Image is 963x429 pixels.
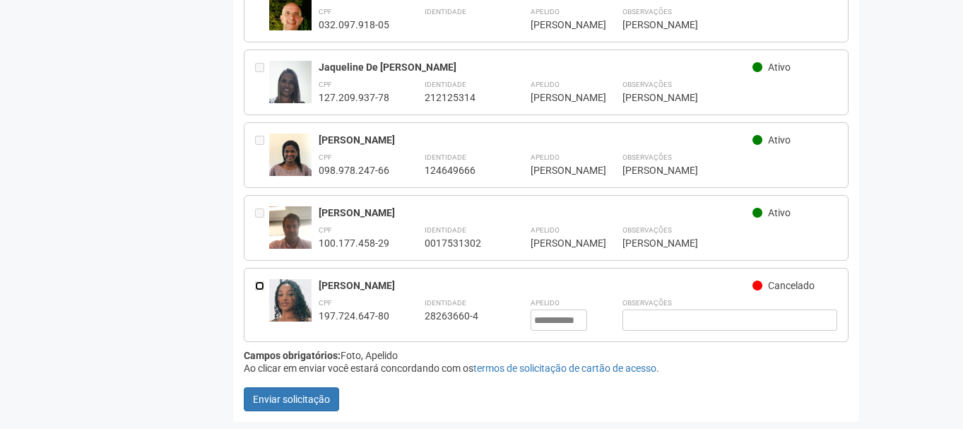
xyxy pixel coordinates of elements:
strong: Identidade [425,81,466,88]
div: Entre em contato com a Aministração para solicitar o cancelamento ou 2a via [255,61,269,104]
strong: Apelido [531,81,560,88]
strong: Apelido [531,8,560,16]
div: Foto, Apelido [244,349,849,362]
strong: Observações [622,299,672,307]
div: [PERSON_NAME] [531,18,587,31]
div: 28263660-4 [425,310,495,322]
strong: Observações [622,226,672,234]
strong: Identidade [425,226,466,234]
strong: Identidade [425,8,466,16]
strong: CPF [319,153,332,161]
div: [PERSON_NAME] [319,279,753,292]
span: Cancelado [768,280,815,291]
div: 127.209.937-78 [319,91,389,104]
div: 212125314 [425,91,495,104]
strong: Identidade [425,299,466,307]
strong: Observações [622,153,672,161]
a: termos de solicitação de cartão de acesso [473,363,656,374]
strong: CPF [319,81,332,88]
strong: CPF [319,226,332,234]
div: Entre em contato com a Aministração para solicitar o cancelamento ou 2a via [255,134,269,177]
div: Jaqueline De [PERSON_NAME] [319,61,753,74]
div: 100.177.458-29 [319,237,389,249]
img: user.jpg [269,279,312,326]
div: [PERSON_NAME] [531,237,587,249]
div: 0017531302 [425,237,495,249]
div: 098.978.247-66 [319,164,389,177]
span: Ativo [768,134,791,146]
div: [PERSON_NAME] [319,134,753,146]
span: Ativo [768,207,791,218]
div: [PERSON_NAME] [622,164,838,177]
div: Entre em contato com a Aministração para solicitar o cancelamento ou 2a via [255,206,269,249]
div: [PERSON_NAME] [531,164,587,177]
div: [PERSON_NAME] [622,18,838,31]
div: 124649666 [425,164,495,177]
div: [PERSON_NAME] [622,237,838,249]
div: Ao clicar em enviar você estará concordando com os . [244,362,849,375]
img: user.jpg [269,206,312,249]
strong: CPF [319,299,332,307]
div: [PERSON_NAME] [531,91,587,104]
span: Ativo [768,61,791,73]
strong: Apelido [531,299,560,307]
strong: Apelido [531,226,560,234]
img: user.jpg [269,61,312,103]
img: user.jpg [269,134,312,176]
strong: Observações [622,81,672,88]
div: 197.724.647-80 [319,310,389,322]
strong: Identidade [425,153,466,161]
strong: Apelido [531,153,560,161]
strong: CPF [319,8,332,16]
div: 032.097.918-05 [319,18,389,31]
div: [PERSON_NAME] [622,91,838,104]
strong: Observações [622,8,672,16]
button: Enviar solicitação [244,387,339,411]
div: [PERSON_NAME] [319,206,753,219]
strong: Campos obrigatórios: [244,350,341,361]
